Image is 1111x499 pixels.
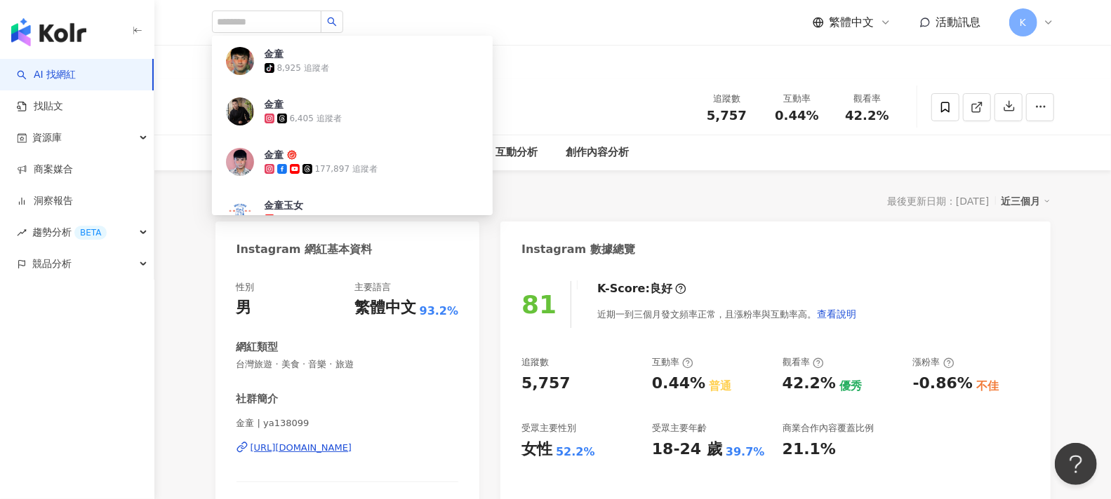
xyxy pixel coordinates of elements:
span: 0.44% [775,109,818,123]
a: [URL][DOMAIN_NAME] [237,442,459,454]
div: 主要語言 [354,281,391,294]
div: 男 [237,297,252,319]
div: 觀看率 [841,92,894,106]
div: Instagram 網紅基本資料 [237,242,373,257]
span: 42.2% [845,109,889,123]
div: 5,757 [521,373,571,395]
img: logo [11,18,86,46]
div: 女性 [521,439,552,460]
div: 受眾主要年齡 [652,422,707,435]
div: 網紅類型 [237,340,279,355]
span: 台灣旅遊 · 美食 · 音樂 · 旅遊 [237,358,459,371]
div: 漲粉率 [913,356,954,369]
div: 18-24 歲 [652,439,722,460]
div: 近期一到三個月發文頻率正常，且漲粉率與互動率高。 [597,300,857,328]
div: K-Score : [597,281,686,296]
img: KOL Avatar [212,86,254,128]
div: 42.2% [783,373,836,395]
span: 競品分析 [32,248,72,280]
div: 52.2% [556,444,595,460]
div: 商業合作內容覆蓋比例 [783,422,874,435]
div: 互動分析 [496,144,538,161]
div: 性別 [237,281,255,294]
div: 0.44% [652,373,705,395]
div: 總覽 [226,144,247,161]
div: 受眾主要性別 [521,422,576,435]
span: 金童 | ya138099 [237,417,459,430]
div: 不佳 [976,378,999,394]
span: 5,757 [707,108,747,123]
div: 648 [317,56,335,76]
div: 21.1% [783,439,836,460]
div: [URL][DOMAIN_NAME] [251,442,352,454]
span: 查看說明 [817,308,856,320]
div: Instagram 數據總覽 [521,242,635,257]
div: 近三個月 [1002,192,1051,210]
div: 81 [521,290,557,319]
div: BETA [74,226,107,240]
button: 648 [292,53,347,79]
div: 觀看率 [783,356,824,369]
div: 總覽 [215,191,244,211]
div: 5,757 [243,56,275,76]
div: 創作內容分析 [566,144,630,161]
a: searchAI 找網紅 [17,68,76,82]
span: K [1020,15,1026,30]
a: 商案媒合 [17,163,73,177]
div: 39.7% [726,444,765,460]
div: 繁體中文 [354,297,416,319]
button: 5,757 [212,53,286,79]
div: 互動率 [771,92,824,106]
div: 受眾分析 [275,144,317,161]
span: search [327,17,337,27]
button: 查看說明 [816,300,857,328]
span: 趨勢分析 [32,217,107,248]
span: 資源庫 [32,122,62,153]
a: 洞察報告 [17,194,73,208]
div: 追蹤數 [700,92,754,106]
span: 活動訊息 [936,15,981,29]
div: 優秀 [839,378,862,394]
div: 良好 [650,281,672,296]
div: ya138099 [265,96,334,114]
div: 相似網紅 [426,144,468,161]
div: 最後更新日期：[DATE] [887,196,989,207]
div: -0.86% [913,373,973,395]
span: 繁體中文 [830,15,874,30]
div: 追蹤數 [521,356,549,369]
iframe: Help Scout Beacon - Open [1055,443,1097,485]
div: 互動率 [652,356,693,369]
div: 普通 [709,378,731,394]
a: 找貼文 [17,100,63,114]
div: 合作與價值 [345,144,398,161]
div: 社群簡介 [237,392,279,406]
span: rise [17,228,27,238]
span: 93.2% [420,303,459,319]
